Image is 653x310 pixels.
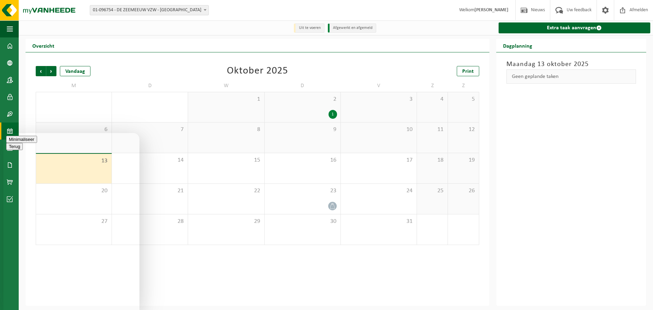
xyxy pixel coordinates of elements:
span: 10 [344,126,413,133]
span: 22 [191,187,261,195]
span: 19 [451,157,475,164]
span: 30 [268,218,337,225]
span: 3 [344,96,413,103]
span: 12 [451,126,475,133]
span: Vorige [36,66,46,76]
td: W [188,80,264,92]
strong: [PERSON_NAME] [474,7,508,13]
div: Oktober 2025 [227,66,288,76]
td: M [36,80,112,92]
span: 17 [344,157,413,164]
span: 24 [344,187,413,195]
span: 31 [344,218,413,225]
iframe: chat widget [3,133,139,310]
span: 29 [191,218,261,225]
span: 9 [268,126,337,133]
span: 5 [451,96,475,103]
span: 14 [115,157,184,164]
span: 01-096754 - DE ZEEMEEUW VZW - SINT-JOZEFINSTITUUT - MIDDELKERKE [90,5,208,15]
span: 8 [191,126,261,133]
h3: Maandag 13 oktober 2025 [506,59,636,69]
span: 25 [420,187,444,195]
div: 1 [329,110,337,119]
a: Extra taak aanvragen [499,22,650,33]
td: Z [417,80,448,92]
span: 7 [115,126,184,133]
span: 15 [191,157,261,164]
span: 1 [191,96,261,103]
li: Afgewerkt en afgemeld [328,23,376,33]
span: 4 [420,96,444,103]
span: 21 [115,187,184,195]
li: Uit te voeren [294,23,324,33]
span: 11 [420,126,444,133]
td: V [341,80,417,92]
span: 01-096754 - DE ZEEMEEUW VZW - SINT-JOZEFINSTITUUT - MIDDELKERKE [90,5,209,15]
div: Geen geplande taken [506,69,636,84]
span: Print [462,69,474,74]
span: 23 [268,187,337,195]
h2: Overzicht [26,39,61,52]
span: 18 [420,157,444,164]
span: 26 [451,187,475,195]
span: Volgende [46,66,56,76]
h2: Dagplanning [496,39,539,52]
span: 6 [39,126,108,133]
a: Print [457,66,479,76]
td: D [265,80,341,92]
span: 2 [268,96,337,103]
span: 28 [115,218,184,225]
td: D [112,80,188,92]
div: Vandaag [60,66,90,76]
span: 16 [268,157,337,164]
td: Z [448,80,479,92]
